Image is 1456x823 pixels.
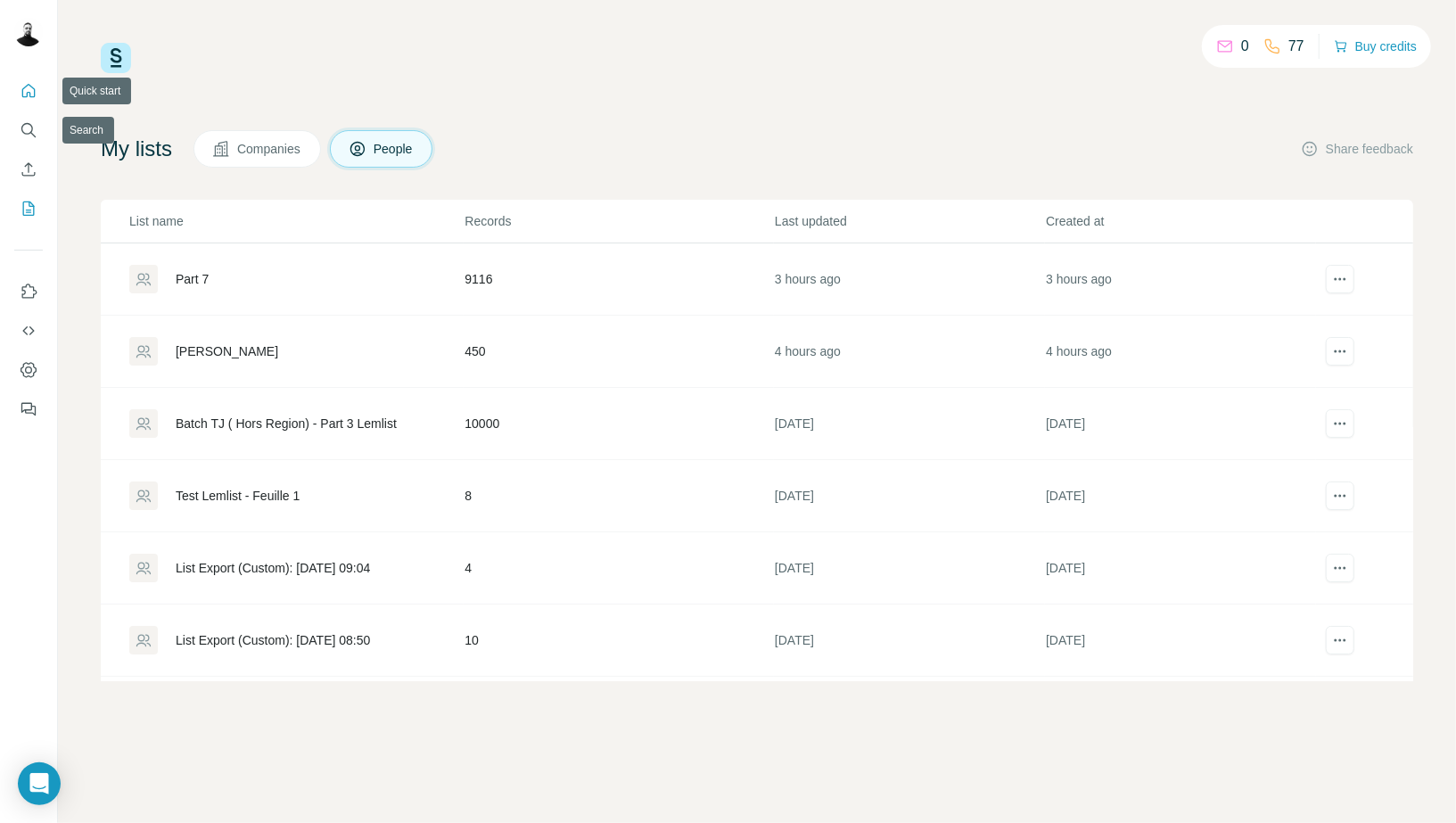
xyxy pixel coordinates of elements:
td: 8 [464,460,774,532]
td: [DATE] [1045,388,1316,460]
button: actions [1326,626,1354,654]
td: 9116 [464,243,774,316]
td: [DATE] [1045,460,1316,532]
h4: My lists [101,135,172,163]
button: actions [1326,554,1354,582]
td: 4 hours ago [774,316,1045,388]
p: 0 [1241,36,1249,57]
div: List Export (Custom): [DATE] 08:50 [176,631,370,649]
button: Buy credits [1334,34,1417,59]
button: actions [1326,265,1354,293]
div: Part 7 [176,270,209,288]
p: List name [129,212,463,230]
div: List Export (Custom): [DATE] 09:04 [176,559,370,577]
td: [DATE] [774,460,1045,532]
button: actions [1326,337,1354,366]
td: 4 hours ago [1045,316,1316,388]
span: Companies [237,140,302,158]
td: 10 [464,605,774,677]
div: Test Lemlist - Feuille 1 [176,487,300,505]
td: [DATE] [774,532,1045,605]
td: 4 [464,532,774,605]
div: [PERSON_NAME] [176,342,278,360]
button: Enrich CSV [14,153,43,185]
button: actions [1326,409,1354,438]
button: Use Surfe API [14,315,43,347]
td: 450 [464,316,774,388]
button: Share feedback [1301,140,1413,158]
td: [DATE] [774,388,1045,460]
button: My lists [14,193,43,225]
p: Last updated [775,212,1044,230]
button: Search [14,114,43,146]
span: People [374,140,415,158]
td: 10000 [464,388,774,460]
img: Avatar [14,18,43,46]
td: [DATE] [1045,532,1316,605]
td: [DATE] [1045,605,1316,677]
td: [DATE] [774,677,1045,749]
button: Feedback [14,393,43,425]
p: Created at [1046,212,1315,230]
td: 3 hours ago [1045,243,1316,316]
button: actions [1326,481,1354,510]
button: Dashboard [14,354,43,386]
img: Surfe Logo [101,43,131,73]
button: Use Surfe on LinkedIn [14,276,43,308]
button: Quick start [14,75,43,107]
div: Batch TJ ( Hors Region) - Part 3 Lemlist [176,415,397,432]
div: Open Intercom Messenger [18,762,61,805]
td: 3 hours ago [774,243,1045,316]
p: 77 [1288,36,1304,57]
td: 14997 [464,677,774,749]
p: Records [465,212,773,230]
td: [DATE] [774,605,1045,677]
td: [DATE] [1045,677,1316,749]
